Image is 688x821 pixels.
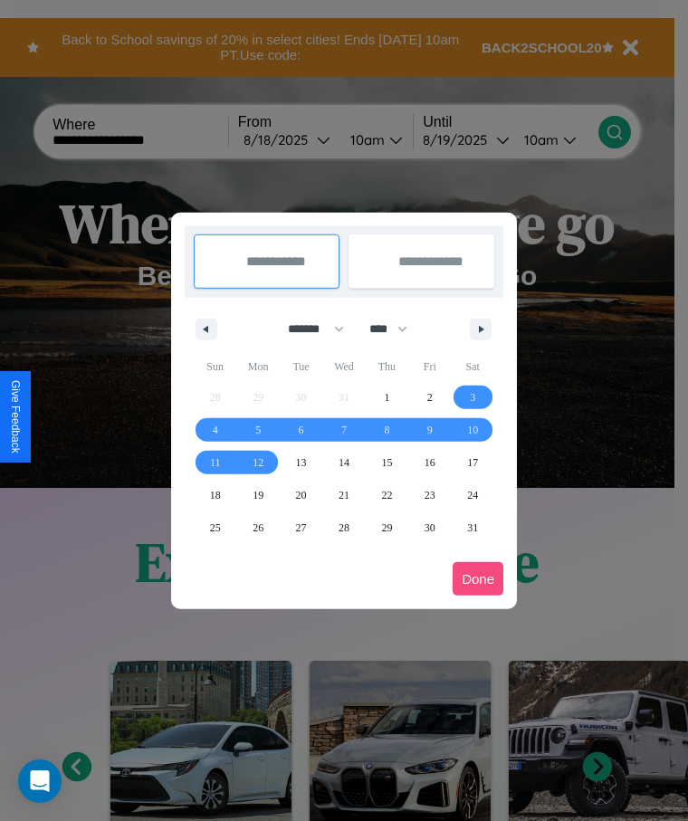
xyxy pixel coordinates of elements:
[18,759,62,803] div: Open Intercom Messenger
[366,352,408,381] span: Thu
[408,414,451,446] button: 9
[452,446,494,479] button: 17
[210,446,221,479] span: 11
[299,414,304,446] span: 6
[366,511,408,544] button: 29
[236,446,279,479] button: 12
[210,479,221,511] span: 18
[213,414,218,446] span: 4
[194,352,236,381] span: Sun
[381,446,392,479] span: 15
[210,511,221,544] span: 25
[296,479,307,511] span: 20
[194,414,236,446] button: 4
[467,414,478,446] span: 10
[452,352,494,381] span: Sat
[236,352,279,381] span: Mon
[280,511,322,544] button: 27
[236,414,279,446] button: 5
[339,446,349,479] span: 14
[253,511,263,544] span: 26
[366,479,408,511] button: 22
[236,479,279,511] button: 19
[427,414,433,446] span: 9
[322,479,365,511] button: 21
[427,381,433,414] span: 2
[384,414,389,446] span: 8
[381,479,392,511] span: 22
[452,414,494,446] button: 10
[280,479,322,511] button: 20
[425,446,435,479] span: 16
[467,446,478,479] span: 17
[9,380,22,453] div: Give Feedback
[194,479,236,511] button: 18
[408,381,451,414] button: 2
[366,381,408,414] button: 1
[322,352,365,381] span: Wed
[322,511,365,544] button: 28
[296,446,307,479] span: 13
[280,414,322,446] button: 6
[452,511,494,544] button: 31
[425,511,435,544] span: 30
[467,511,478,544] span: 31
[384,381,389,414] span: 1
[255,414,261,446] span: 5
[339,479,349,511] span: 21
[322,414,365,446] button: 7
[253,479,263,511] span: 19
[194,446,236,479] button: 11
[408,446,451,479] button: 16
[453,562,503,596] button: Done
[452,479,494,511] button: 24
[339,511,349,544] span: 28
[253,446,263,479] span: 12
[452,381,494,414] button: 3
[467,479,478,511] span: 24
[408,352,451,381] span: Fri
[194,511,236,544] button: 25
[366,446,408,479] button: 15
[341,414,347,446] span: 7
[425,479,435,511] span: 23
[280,352,322,381] span: Tue
[280,446,322,479] button: 13
[296,511,307,544] span: 27
[236,511,279,544] button: 26
[322,446,365,479] button: 14
[366,414,408,446] button: 8
[408,511,451,544] button: 30
[408,479,451,511] button: 23
[470,381,475,414] span: 3
[381,511,392,544] span: 29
